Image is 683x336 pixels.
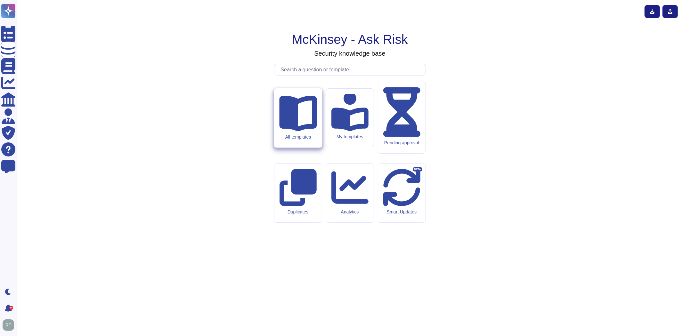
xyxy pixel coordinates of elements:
div: Analytics [331,209,369,215]
div: Duplicates [280,209,317,215]
img: user [3,319,14,331]
button: user [1,318,19,332]
input: Search a question or template... [278,64,426,75]
div: Smart Updates [383,209,420,215]
div: 9+ [9,306,13,310]
div: BETA [413,167,422,172]
h3: Security knowledge base [314,50,385,57]
h1: McKinsey - Ask Risk [292,32,408,47]
div: All templates [279,134,317,140]
div: Pending approval [383,140,420,146]
div: My templates [331,134,369,140]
